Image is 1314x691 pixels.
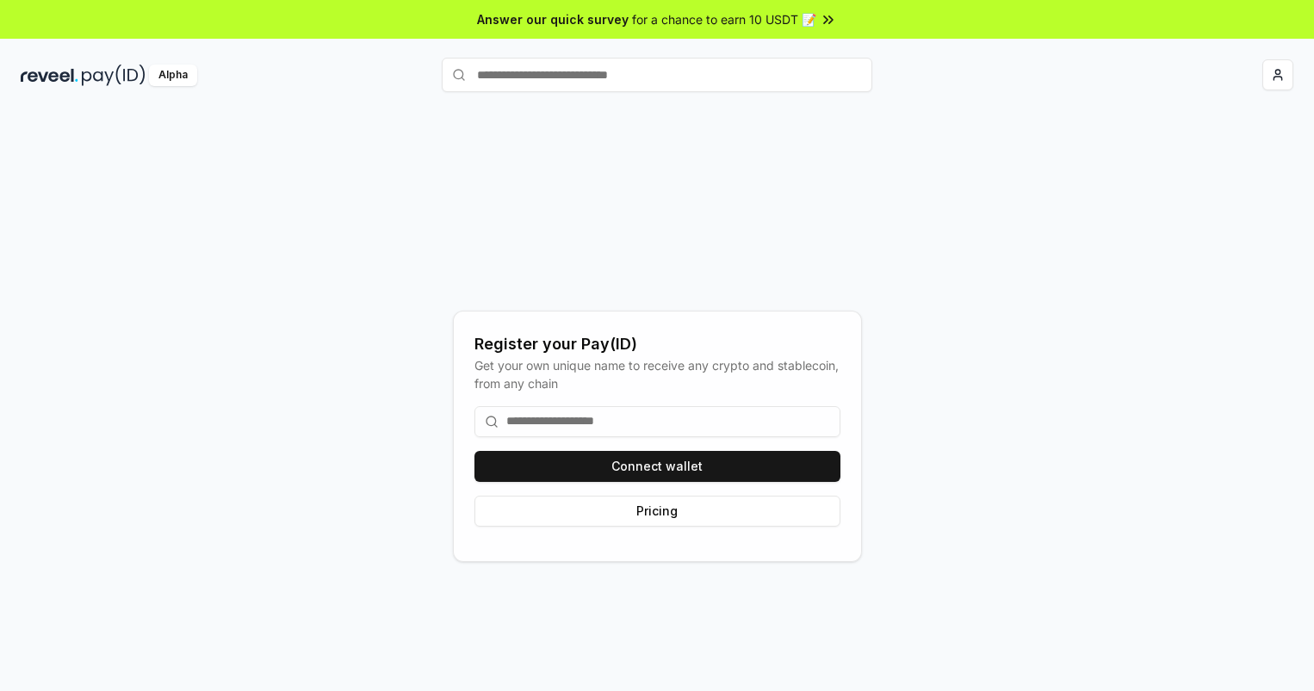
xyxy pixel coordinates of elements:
span: for a chance to earn 10 USDT 📝 [632,10,816,28]
div: Alpha [149,65,197,86]
button: Pricing [474,496,840,527]
div: Register your Pay(ID) [474,332,840,356]
span: Answer our quick survey [477,10,629,28]
button: Connect wallet [474,451,840,482]
div: Get your own unique name to receive any crypto and stablecoin, from any chain [474,356,840,392]
img: pay_id [82,65,146,86]
img: reveel_dark [21,65,78,86]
